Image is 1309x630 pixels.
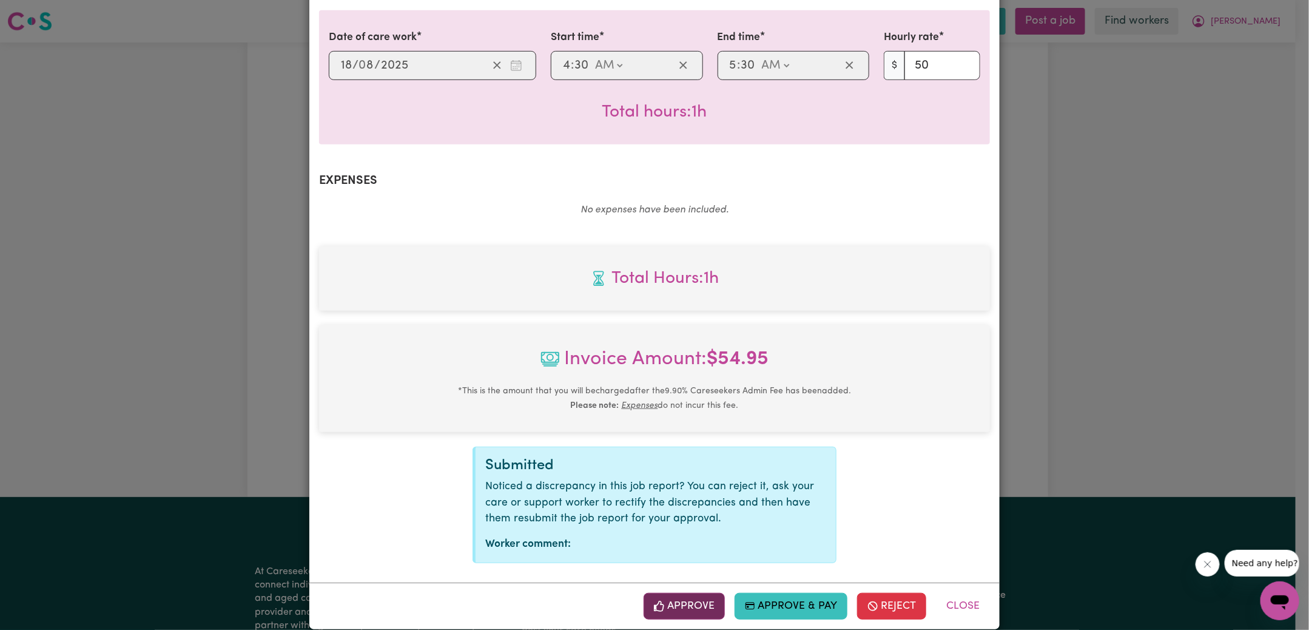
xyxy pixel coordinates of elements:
[571,59,574,72] span: :
[329,30,417,46] label: Date of care work
[1196,552,1220,577] iframe: Close message
[936,593,990,620] button: Close
[359,56,374,75] input: --
[562,56,571,75] input: --
[884,30,939,46] label: Hourly rate
[707,350,769,369] b: $ 54.95
[485,458,554,473] span: Submitted
[884,51,905,80] span: $
[1260,581,1299,620] iframe: Button to launch messaging window
[1225,550,1299,577] iframe: Message from company
[319,174,990,188] h2: Expenses
[622,401,658,410] u: Expenses
[551,30,599,46] label: Start time
[735,593,848,620] button: Approve & Pay
[506,56,526,75] button: Enter the date of care work
[374,59,380,72] span: /
[741,56,756,75] input: --
[485,539,571,549] strong: Worker comment:
[358,59,366,72] span: 0
[380,56,409,75] input: ----
[571,401,619,410] b: Please note:
[329,345,980,384] span: Invoice Amount:
[574,56,589,75] input: --
[340,56,352,75] input: --
[644,593,725,620] button: Approve
[458,387,851,410] small: This is the amount that you will be charged after the 9.90 % Careseekers Admin Fee has been added...
[738,59,741,72] span: :
[329,266,980,291] span: Total hours worked: 1 hour
[729,56,738,75] input: --
[485,479,826,527] p: Noticed a discrepancy in this job report? You can reject it, ask your care or support worker to r...
[580,205,729,215] em: No expenses have been included.
[718,30,761,46] label: End time
[352,59,358,72] span: /
[857,593,926,620] button: Reject
[602,104,707,121] span: Total hours worked: 1 hour
[488,56,506,75] button: Clear date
